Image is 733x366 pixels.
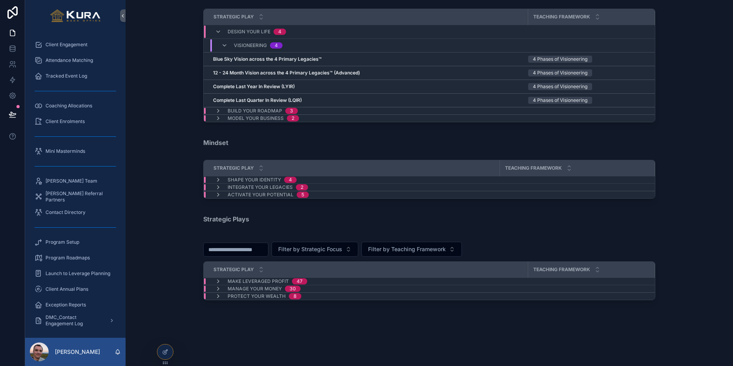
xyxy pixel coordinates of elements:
[228,177,281,183] span: Shape Your Identity
[228,278,289,284] span: Make Leveraged Profit
[213,165,254,171] span: Strategic Play
[30,205,121,219] a: Contact Directory
[30,266,121,281] a: Launch to Leverage Planning
[228,293,286,299] span: Protect Your Wealth
[289,177,292,183] div: 4
[30,282,121,296] a: Client Annual Plans
[213,266,254,273] span: Strategic Play
[25,31,126,338] div: scrollable content
[290,286,296,292] div: 30
[505,165,562,171] span: Teaching Framework
[203,139,228,147] strong: Mindset
[228,192,294,198] span: Activate Your Potential
[228,286,282,292] span: Manage Your Money
[533,97,587,104] div: 4 Phases of Visioneering
[30,53,121,67] a: Attendance Matching
[30,298,121,312] a: Exception Reports
[228,115,284,121] span: Model Your Business
[30,114,121,129] a: Client Enrolments
[278,29,281,35] div: 4
[30,251,121,265] a: Program Roadmaps
[46,73,87,79] span: Tracked Event Log
[46,190,113,203] span: [PERSON_NAME] Referral Partners
[361,242,462,257] button: Select Button
[46,148,85,154] span: Mini Masterminds
[203,215,249,223] strong: Strategic Plays
[46,302,86,308] span: Exception Reports
[213,14,254,20] span: Strategic Play
[213,83,295,89] strong: Complete Last Year In Review (LYIR)
[46,314,103,327] span: DMC_Contact Engagement Log
[234,42,267,49] span: Visioneering
[533,83,587,90] div: 4 Phases of Visioneering
[368,245,446,253] span: Filter by Teaching Framework
[294,293,297,299] div: 8
[46,209,86,216] span: Contact Directory
[30,99,121,113] a: Coaching Allocations
[30,313,121,328] a: DMC_Contact Engagement Log
[533,56,587,63] div: 4 Phases of Visioneering
[46,42,88,48] span: Client Engagement
[46,118,85,125] span: Client Enrolments
[290,108,293,114] div: 3
[30,144,121,158] a: Mini Masterminds
[301,192,304,198] div: 5
[30,190,121,204] a: [PERSON_NAME] Referral Partners
[46,255,90,261] span: Program Roadmaps
[30,235,121,249] a: Program Setup
[213,97,302,103] strong: Complete Last Quarter In Review (LQIR)
[213,70,360,76] strong: 12 - 24 Month Vision across the 4 Primary Legacies™ (Advanced)
[50,9,101,22] img: App logo
[278,245,342,253] span: Filter by Strategic Focus
[301,184,303,190] div: 2
[228,184,293,190] span: Integrate Your Legacies
[55,348,100,356] p: [PERSON_NAME]
[533,266,590,273] span: Teaching Framework
[30,69,121,83] a: Tracked Event Log
[275,42,278,49] div: 4
[46,178,97,184] span: [PERSON_NAME] Team
[46,239,79,245] span: Program Setup
[46,270,110,277] span: Launch to Leverage Planning
[30,38,121,52] a: Client Engagement
[228,29,270,35] span: Design Your Life
[228,108,282,114] span: Build Your Roadmap
[213,56,322,62] strong: Blue Sky Vision across the 4 Primary Legacies™
[46,103,92,109] span: Coaching Allocations
[533,69,587,76] div: 4 Phases of Visioneering
[297,278,303,284] div: 47
[272,242,358,257] button: Select Button
[533,14,590,20] span: Teaching Framework
[292,115,294,121] div: 2
[30,174,121,188] a: [PERSON_NAME] Team
[46,286,88,292] span: Client Annual Plans
[46,57,93,63] span: Attendance Matching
